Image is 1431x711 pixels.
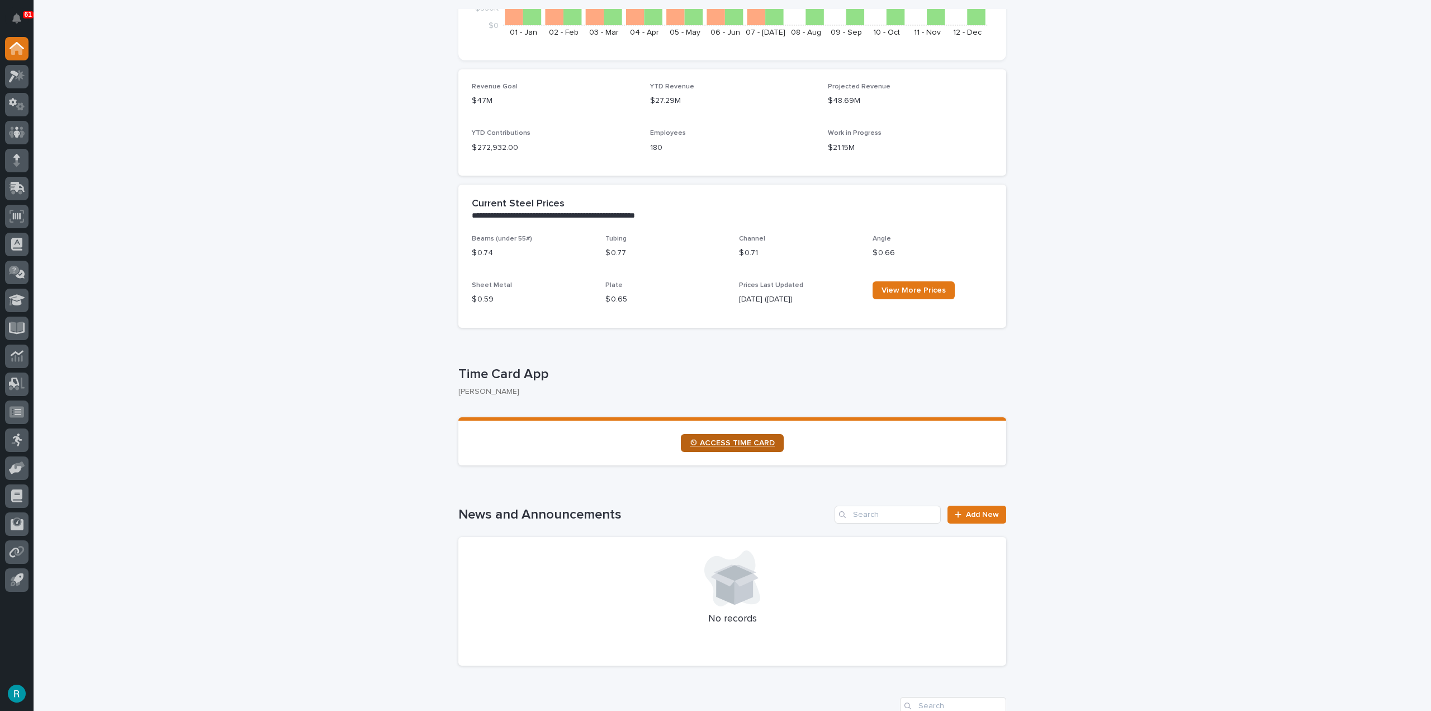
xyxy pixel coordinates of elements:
[510,29,537,36] text: 01 - Jan
[650,142,815,154] p: 180
[472,83,518,90] span: Revenue Goal
[873,247,993,259] p: $ 0.66
[828,95,993,107] p: $48.69M
[472,198,565,210] h2: Current Steel Prices
[739,247,859,259] p: $ 0.71
[458,366,1002,383] p: Time Card App
[605,247,726,259] p: $ 0.77
[472,282,512,289] span: Sheet Metal
[650,130,686,136] span: Employees
[947,506,1006,524] a: Add New
[458,507,830,523] h1: News and Announcements
[650,83,694,90] span: YTD Revenue
[873,29,900,36] text: 10 - Oct
[914,29,941,36] text: 11 - Nov
[5,7,29,30] button: Notifications
[472,236,532,242] span: Beams (under 55#)
[739,236,765,242] span: Channel
[475,4,499,12] tspan: $550K
[472,142,637,154] p: $ 272,932.00
[873,281,955,299] a: View More Prices
[630,29,659,36] text: 04 - Apr
[25,11,32,18] p: 61
[472,247,592,259] p: $ 0.74
[791,29,821,36] text: 08 - Aug
[835,506,941,524] input: Search
[690,439,775,447] span: ⏲ ACCESS TIME CARD
[605,236,627,242] span: Tubing
[966,511,999,519] span: Add New
[472,95,637,107] p: $47M
[5,682,29,705] button: users-avatar
[953,29,982,36] text: 12 - Dec
[605,282,623,289] span: Plate
[681,434,784,452] a: ⏲ ACCESS TIME CARD
[14,13,29,31] div: Notifications61
[831,29,862,36] text: 09 - Sep
[828,130,882,136] span: Work in Progress
[828,142,993,154] p: $21.15M
[472,613,993,625] p: No records
[882,286,946,294] span: View More Prices
[458,387,997,397] p: [PERSON_NAME]
[828,83,890,90] span: Projected Revenue
[605,294,726,305] p: $ 0.65
[739,294,859,305] p: [DATE] ([DATE])
[650,95,815,107] p: $27.29M
[589,29,619,36] text: 03 - Mar
[489,22,499,30] tspan: $0
[472,130,530,136] span: YTD Contributions
[739,282,803,289] span: Prices Last Updated
[670,29,700,36] text: 05 - May
[873,236,891,242] span: Angle
[710,29,740,36] text: 06 - Jun
[472,294,592,305] p: $ 0.59
[549,29,579,36] text: 02 - Feb
[746,29,785,36] text: 07 - [DATE]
